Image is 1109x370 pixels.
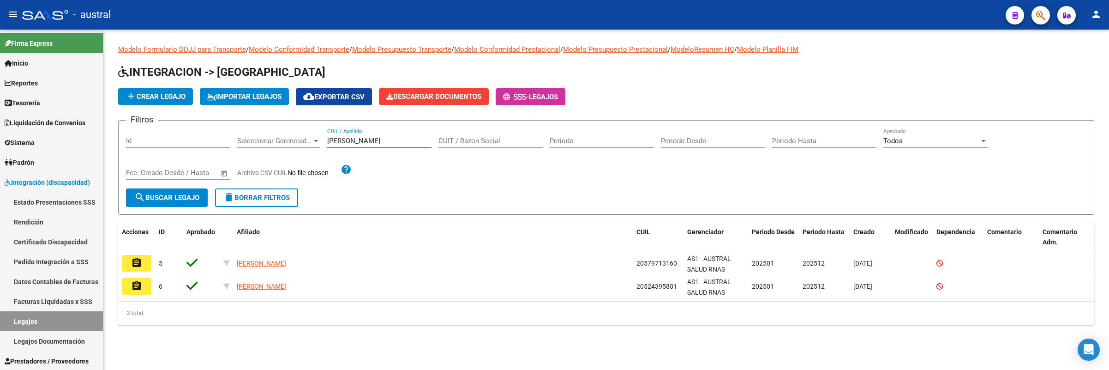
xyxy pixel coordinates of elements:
[1078,339,1100,361] div: Open Intercom Messenger
[936,228,975,236] span: Dependencia
[563,45,668,54] a: Modelo Presupuesto Prestacional
[853,260,872,267] span: [DATE]
[5,138,35,148] span: Sistema
[223,194,290,202] span: Borrar Filtros
[296,88,372,105] button: Exportar CSV
[159,260,162,267] span: 5
[303,93,365,101] span: Exportar CSV
[131,280,142,291] mat-icon: assignment
[118,88,193,105] button: Crear Legajo
[683,222,748,253] datatable-header-cell: Gerenciador
[895,228,928,236] span: Modificado
[687,228,724,236] span: Gerenciador
[215,188,298,207] button: Borrar Filtros
[454,45,560,54] a: Modelo Conformidad Prestacional
[891,222,933,253] datatable-header-cell: Modificado
[687,278,731,296] span: AS1 - AUSTRAL SALUD RNAS
[237,169,288,176] span: Archivo CSV CUIL
[752,228,795,236] span: Periodo Desde
[118,66,325,79] span: INTEGRACION -> [GEOGRAPHIC_DATA]
[186,228,215,236] span: Aprobado
[7,9,18,20] mat-icon: menu
[386,92,481,101] span: Descargar Documentos
[636,228,650,236] span: CUIL
[233,222,633,253] datatable-header-cell: Afiliado
[633,222,683,253] datatable-header-cell: CUIL
[379,88,489,105] button: Descargar Documentos
[803,283,825,290] span: 202512
[237,283,286,290] span: [PERSON_NAME]
[118,302,1094,325] div: 2 total
[341,164,352,175] mat-icon: help
[5,356,89,366] span: Prestadores / Proveedores
[503,93,529,101] span: -
[249,45,349,54] a: Modelo Conformidad Transporte
[803,228,845,236] span: Periodo Hasta
[219,168,230,179] button: Open calendar
[748,222,799,253] datatable-header-cell: Periodo Desde
[126,92,186,101] span: Crear Legajo
[799,222,850,253] datatable-header-cell: Periodo Hasta
[529,93,558,101] span: Legajos
[159,228,165,236] span: ID
[5,98,40,108] span: Tesorería
[1043,228,1077,246] span: Comentario Adm.
[200,88,289,105] button: IMPORTAR LEGAJOS
[223,192,234,203] mat-icon: delete
[737,45,798,54] a: Modelo Planilla FIM
[183,222,220,253] datatable-header-cell: Aprobado
[134,192,145,203] mat-icon: search
[5,177,90,188] span: Integración (discapacidad)
[850,222,891,253] datatable-header-cell: Creado
[134,194,199,202] span: Buscar Legajo
[1039,222,1094,253] datatable-header-cell: Comentario Adm.
[671,45,734,54] a: ModeloResumen HC
[131,257,142,268] mat-icon: assignment
[803,260,825,267] span: 202512
[853,228,875,236] span: Creado
[933,222,983,253] datatable-header-cell: Dependencia
[5,38,53,49] span: Firma Express
[172,169,216,177] input: Fecha fin
[5,118,85,128] span: Liquidación de Convenios
[122,228,149,236] span: Acciones
[118,222,155,253] datatable-header-cell: Acciones
[636,260,677,267] span: 20579713160
[352,45,451,54] a: Modelo Presupuesto Transporte
[5,58,28,68] span: Inicio
[126,188,208,207] button: Buscar Legajo
[687,255,731,273] span: AS1 - AUSTRAL SALUD RNAS
[73,5,111,25] span: - austral
[159,283,162,290] span: 6
[1091,9,1102,20] mat-icon: person
[288,169,341,177] input: Archivo CSV CUIL
[987,228,1022,236] span: Comentario
[126,113,158,126] h3: Filtros
[752,260,774,267] span: 202501
[5,78,38,88] span: Reportes
[237,228,260,236] span: Afiliado
[118,45,246,54] a: Modelo Formulario DDJJ para Transporte
[983,222,1039,253] datatable-header-cell: Comentario
[237,137,312,145] span: Seleccionar Gerenciador
[853,283,872,290] span: [DATE]
[5,158,34,168] span: Padrón
[636,283,677,290] span: 20524395801
[126,169,163,177] input: Fecha inicio
[126,91,137,102] mat-icon: add
[303,91,314,102] mat-icon: cloud_download
[883,137,903,145] span: Todos
[237,260,286,267] span: [PERSON_NAME]
[118,44,1094,325] div: / / / / / /
[155,222,183,253] datatable-header-cell: ID
[752,283,774,290] span: 202501
[496,88,565,105] button: -Legajos
[207,92,282,101] span: IMPORTAR LEGAJOS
